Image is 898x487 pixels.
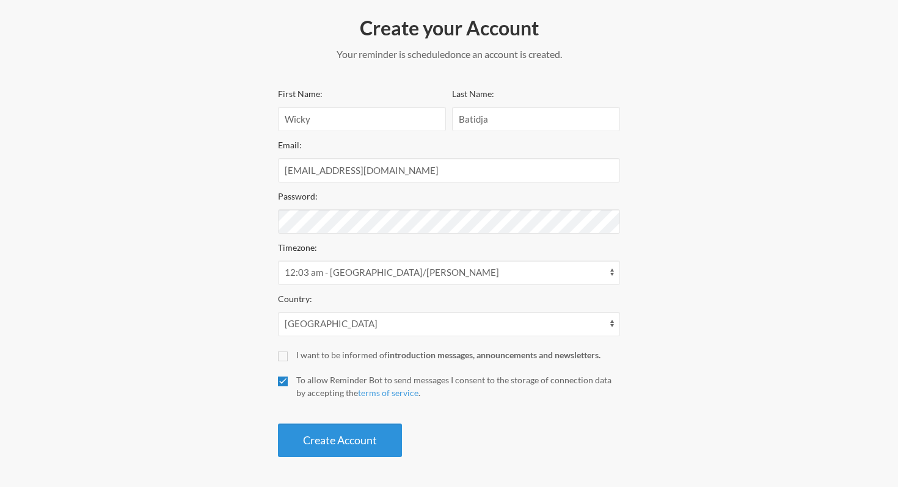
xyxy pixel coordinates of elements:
label: Country: [278,294,312,304]
div: I want to be informed of [296,348,620,361]
input: I want to be informed ofintroduction messages, announcements and newsletters. [278,352,288,361]
button: Create Account [278,424,402,457]
input: To allow Reminder Bot to send messages I consent to the storage of connection data by accepting t... [278,377,288,386]
h2: Create your Account [278,15,620,41]
strong: introduction messages, announcements and newsletters. [387,350,600,360]
a: terms of service [358,388,418,398]
label: Timezone: [278,242,317,253]
p: Your reminder is scheduled once an account is created. [278,47,620,62]
label: Password: [278,191,318,201]
label: Email: [278,140,302,150]
label: First Name: [278,88,323,99]
label: Last Name: [452,88,494,99]
div: To allow Reminder Bot to send messages I consent to the storage of connection data by accepting t... [296,373,620,399]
